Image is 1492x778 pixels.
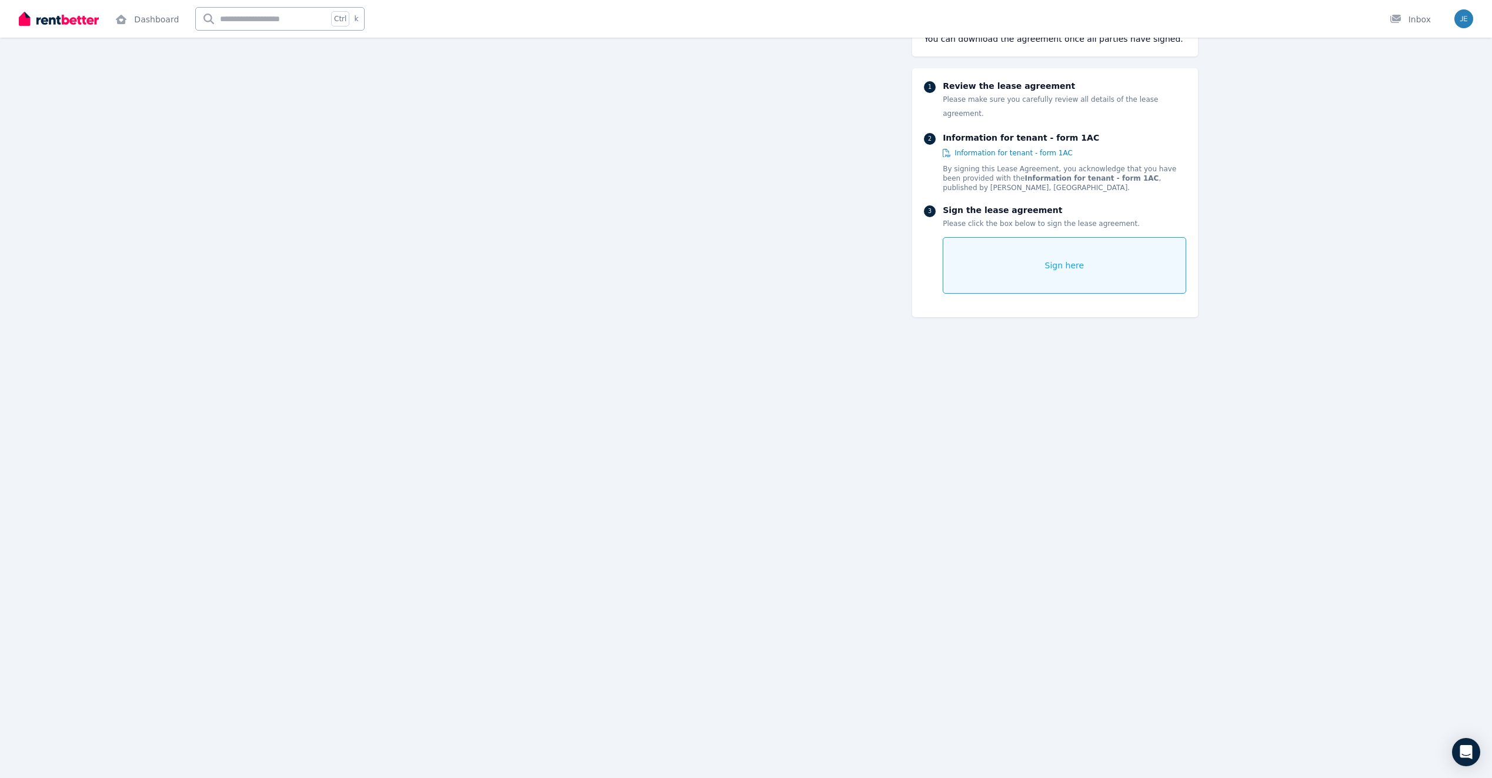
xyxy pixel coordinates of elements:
[943,164,1186,192] p: By signing this Lease Agreement, you acknowledge that you have been provided with the , published...
[943,148,1073,158] a: Information for tenant - form 1AC
[1452,738,1480,766] div: Open Intercom Messenger
[924,33,1186,45] div: You can download the agreement once all parties have signed.
[1390,14,1431,25] div: Inbox
[331,11,349,26] span: Ctrl
[354,14,358,24] span: k
[19,10,99,28] img: RentBetter
[943,95,1158,118] span: Please make sure you carefully review all details of the lease agreement.
[924,81,936,93] div: 1
[924,205,936,217] div: 3
[954,148,1073,158] span: Information for tenant - form 1AC
[943,204,1186,216] p: Sign the lease agreement
[924,133,936,145] div: 2
[1024,174,1159,182] strong: Information for tenant - form 1AC
[943,132,1186,144] p: Information for tenant - form 1AC
[1045,260,1084,271] span: Sign here
[943,220,1140,228] span: Please click the box below to sign the lease agreement.
[1454,9,1473,28] img: Jennifer Rosenberg
[943,80,1186,92] p: Review the lease agreement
